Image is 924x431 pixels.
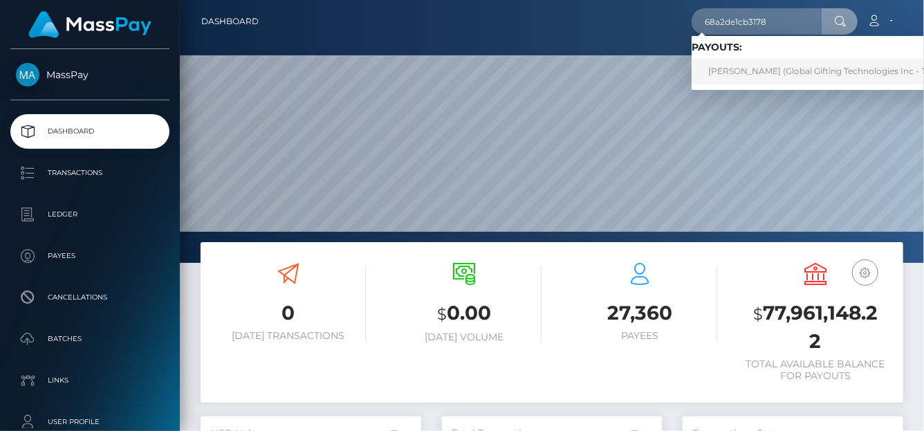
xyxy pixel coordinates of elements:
h6: Payees [562,330,717,342]
h3: 77,961,148.22 [738,300,893,355]
img: MassPay Logo [28,11,151,38]
a: Ledger [10,197,169,232]
a: Batches [10,322,169,356]
h3: 27,360 [562,300,717,327]
p: Payees [16,246,164,266]
p: Batches [16,329,164,349]
h6: [DATE] Transactions [211,330,366,342]
h3: 0.00 [387,300,542,328]
h6: Total Available Balance for Payouts [738,358,893,382]
a: Payees [10,239,169,273]
small: $ [437,304,447,324]
p: Cancellations [16,287,164,308]
a: Cancellations [10,280,169,315]
h3: 0 [211,300,366,327]
p: Ledger [16,204,164,225]
p: Transactions [16,163,164,183]
h6: [DATE] Volume [387,331,542,343]
a: Links [10,363,169,398]
a: Dashboard [10,114,169,149]
span: MassPay [10,68,169,81]
img: MassPay [16,63,39,86]
small: $ [753,304,763,324]
a: Dashboard [201,7,259,36]
a: Transactions [10,156,169,190]
p: Dashboard [16,121,164,142]
input: Search... [692,8,822,35]
p: Links [16,370,164,391]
